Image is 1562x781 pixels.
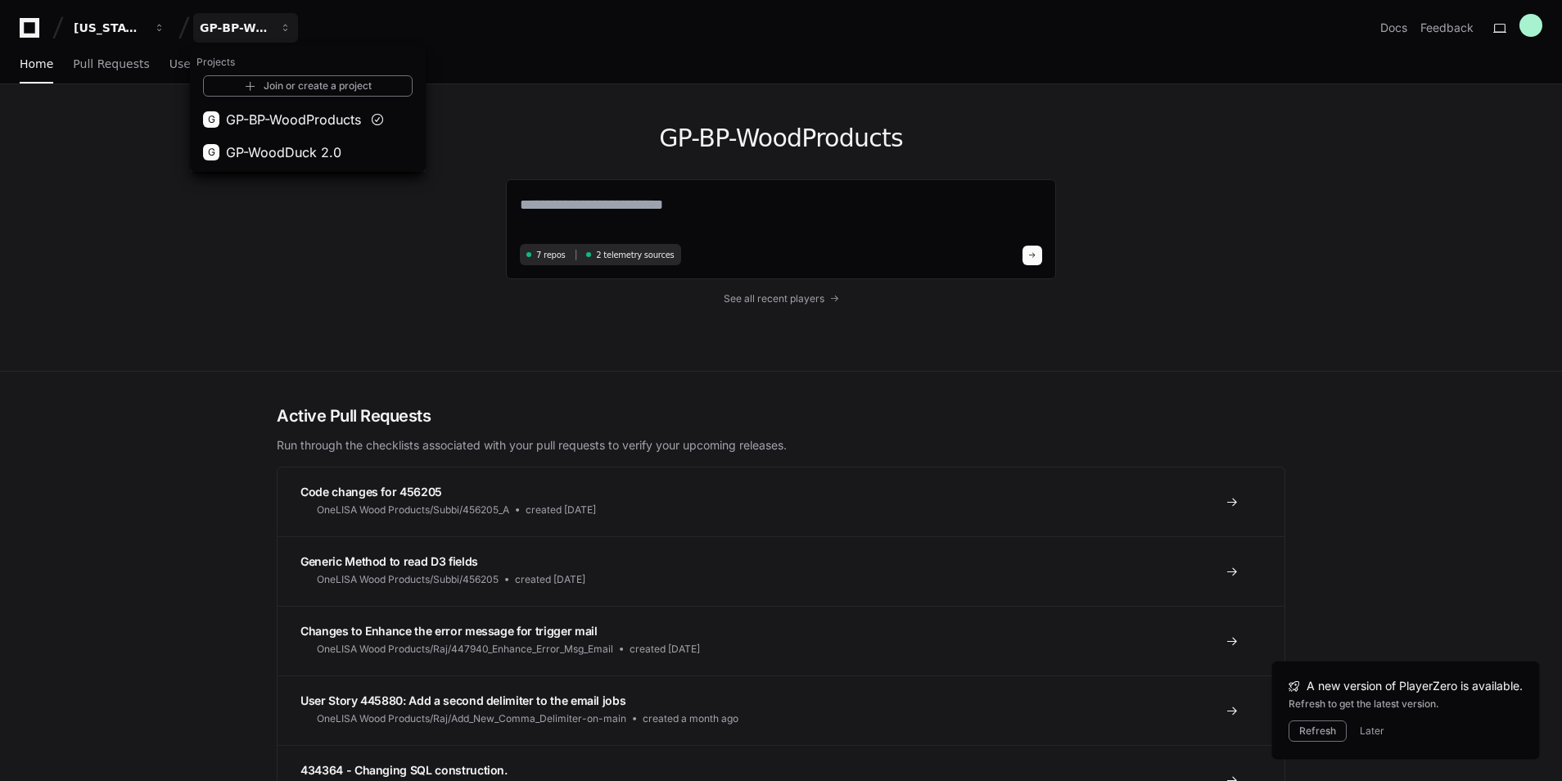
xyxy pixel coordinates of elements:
[277,437,1285,454] p: Run through the checklists associated with your pull requests to verify your upcoming releases.
[515,573,585,586] span: created [DATE]
[724,292,824,305] span: See all recent players
[193,13,298,43] button: GP-BP-WoodProducts
[169,59,201,69] span: Users
[300,693,625,707] span: User Story 445880: Add a second delimiter to the email jobs
[73,46,149,84] a: Pull Requests
[1289,720,1347,742] button: Refresh
[203,75,413,97] a: Join or create a project
[506,292,1056,305] a: See all recent players
[203,111,219,128] div: G
[596,249,674,261] span: 2 telemetry sources
[317,643,613,656] span: OneLISA Wood Products/Raj/447940_Enhance_Error_Msg_Email
[73,59,149,69] span: Pull Requests
[74,20,144,36] div: [US_STATE] Pacific
[1307,678,1523,694] span: A new version of PlayerZero is available.
[536,249,566,261] span: 7 repos
[20,46,53,84] a: Home
[203,144,219,160] div: G
[278,467,1284,536] a: Code changes for 456205OneLISA Wood Products/Subbi/456205_Acreated [DATE]
[190,49,426,75] h1: Projects
[20,59,53,69] span: Home
[226,142,341,162] span: GP-WoodDuck 2.0
[630,643,700,656] span: created [DATE]
[169,46,201,84] a: Users
[190,46,426,172] div: [US_STATE] Pacific
[67,13,172,43] button: [US_STATE] Pacific
[278,606,1284,675] a: Changes to Enhance the error message for trigger mailOneLISA Wood Products/Raj/447940_Enhance_Err...
[226,110,361,129] span: GP-BP-WoodProducts
[1420,20,1474,36] button: Feedback
[1360,725,1384,738] button: Later
[643,712,738,725] span: created a month ago
[300,763,508,777] span: 434364 - Changing SQL construction.
[526,503,596,517] span: created [DATE]
[317,503,509,517] span: OneLISA Wood Products/Subbi/456205_A
[506,124,1056,153] h1: GP-BP-WoodProducts
[277,404,1285,427] h2: Active Pull Requests
[300,554,478,568] span: Generic Method to read D3 fields
[278,675,1284,745] a: User Story 445880: Add a second delimiter to the email jobsOneLISA Wood Products/Raj/Add_New_Comm...
[300,485,442,499] span: Code changes for 456205
[1289,697,1523,711] div: Refresh to get the latest version.
[200,20,270,36] div: GP-BP-WoodProducts
[317,712,626,725] span: OneLISA Wood Products/Raj/Add_New_Comma_Delimiter-on-main
[300,624,597,638] span: Changes to Enhance the error message for trigger mail
[278,536,1284,606] a: Generic Method to read D3 fieldsOneLISA Wood Products/Subbi/456205created [DATE]
[1380,20,1407,36] a: Docs
[317,573,499,586] span: OneLISA Wood Products/Subbi/456205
